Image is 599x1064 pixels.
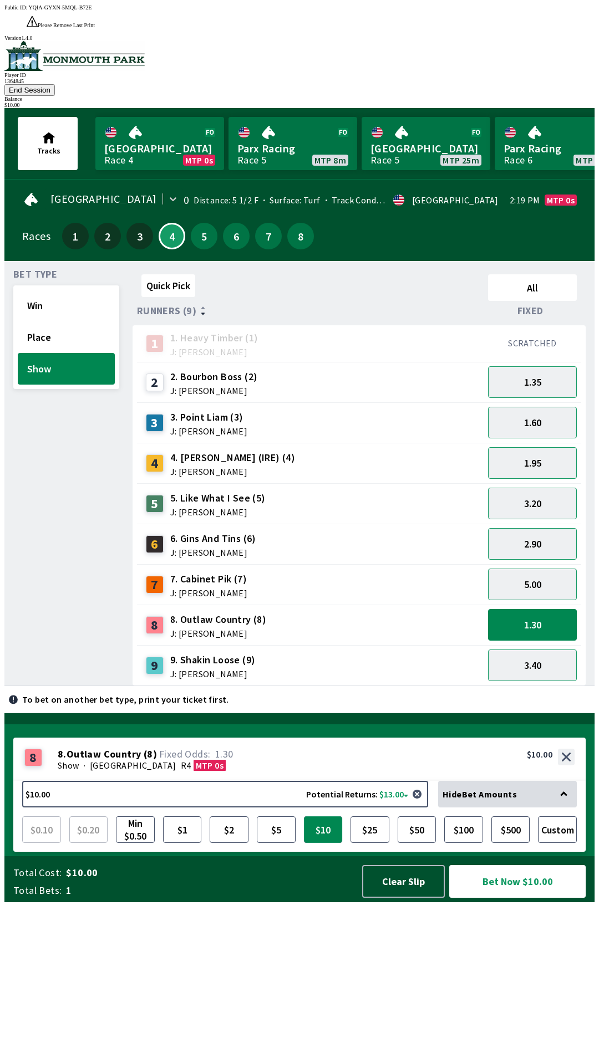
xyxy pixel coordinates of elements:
span: J: [PERSON_NAME] [170,467,295,476]
button: 8 [287,223,314,249]
span: 5.00 [524,578,541,591]
button: 5 [191,223,217,249]
span: 2:19 PM [510,196,540,204]
div: Version 1.4.0 [4,35,595,41]
button: 3.40 [488,649,577,681]
span: Show [27,362,105,375]
span: ( 8 ) [144,749,157,760]
span: J: [PERSON_NAME] [170,629,266,638]
span: Clear Slip [372,875,435,888]
button: 5.00 [488,569,577,600]
a: [GEOGRAPHIC_DATA]Race 5MTP 25m [362,117,490,170]
button: 1.35 [488,366,577,398]
span: Quick Pick [146,279,190,292]
span: 2.90 [524,538,541,550]
span: Please Remove Last Print [38,22,95,28]
button: 3 [126,223,153,249]
div: 7 [146,576,164,594]
div: 5 [146,495,164,513]
div: 2 [146,374,164,391]
img: venue logo [4,41,145,71]
span: MTP 8m [314,156,346,165]
button: 4 [159,223,185,249]
span: 5. Like What I See (5) [170,491,266,505]
span: Fixed [517,306,544,315]
span: Tracks [37,146,60,156]
button: $10.00Potential Returns: $13.00 [22,781,428,807]
span: All [493,282,572,294]
span: 8 [290,232,311,240]
button: Clear Slip [362,865,445,898]
button: $2 [210,816,248,843]
div: Race 6 [504,156,532,165]
button: 2.90 [488,528,577,560]
span: 2. Bourbon Boss (2) [170,370,258,384]
span: 4. [PERSON_NAME] (IRE) (4) [170,451,295,465]
div: SCRATCHED [488,337,577,349]
span: 1 [66,884,352,897]
button: 7 [255,223,282,249]
span: MTP 0s [196,760,224,771]
button: 1.95 [488,447,577,479]
span: [GEOGRAPHIC_DATA] [50,195,157,203]
button: All [488,274,577,301]
span: Total Bets: [13,884,62,897]
button: $50 [398,816,436,843]
div: Races [22,232,50,241]
span: J: [PERSON_NAME] [170,548,256,557]
div: 4 [146,454,164,472]
span: J: [PERSON_NAME] [170,508,266,516]
span: 6 [226,232,247,240]
span: 3.40 [524,659,541,672]
span: 1.30 [524,618,541,631]
span: Hide Bet Amounts [443,789,517,800]
button: $10 [304,816,343,843]
span: Parx Racing [237,141,348,156]
button: 1.30 [488,609,577,641]
span: Outlaw Country [67,749,141,760]
button: $1 [163,816,202,843]
button: 2 [94,223,121,249]
div: Race 4 [104,156,133,165]
button: Custom [538,816,577,843]
span: J: [PERSON_NAME] [170,427,247,436]
span: 1.35 [524,376,541,388]
span: 3.20 [524,497,541,510]
button: Tracks [18,117,78,170]
span: 7. Cabinet Pik (7) [170,572,247,586]
span: 9. Shakin Loose (9) [170,653,256,667]
div: $10.00 [527,749,552,760]
span: [GEOGRAPHIC_DATA] [104,141,215,156]
span: Distance: 5 1/2 F [194,195,258,206]
button: Min $0.50 [116,816,155,843]
span: MTP 0s [547,196,575,204]
span: 1.60 [524,416,541,429]
button: Place [18,321,115,353]
span: Bet Now $10.00 [459,874,576,888]
span: Show [58,760,79,771]
span: Runners (9) [137,306,196,315]
div: Race 5 [370,156,399,165]
button: 6 [223,223,250,249]
div: 3 [146,414,164,432]
span: R4 [181,760,191,771]
button: $25 [351,816,389,843]
span: 1. Heavy Timber (1) [170,331,258,345]
span: MTP 0s [185,156,213,165]
button: Show [18,353,115,385]
div: 6 [146,535,164,553]
span: 6. Gins And Tins (6) [170,531,256,546]
div: 8 [146,616,164,634]
span: 8. Outlaw Country (8) [170,612,266,627]
span: Win [27,299,105,312]
span: 7 [258,232,279,240]
span: 3 [129,232,150,240]
div: Runners (9) [137,305,484,316]
button: $5 [257,816,296,843]
span: Track Condition: Firm [321,195,418,206]
div: 9 [146,657,164,674]
span: $5 [260,819,293,840]
span: 3. Point Liam (3) [170,410,247,424]
span: 4 [163,233,181,239]
span: Custom [541,819,574,840]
